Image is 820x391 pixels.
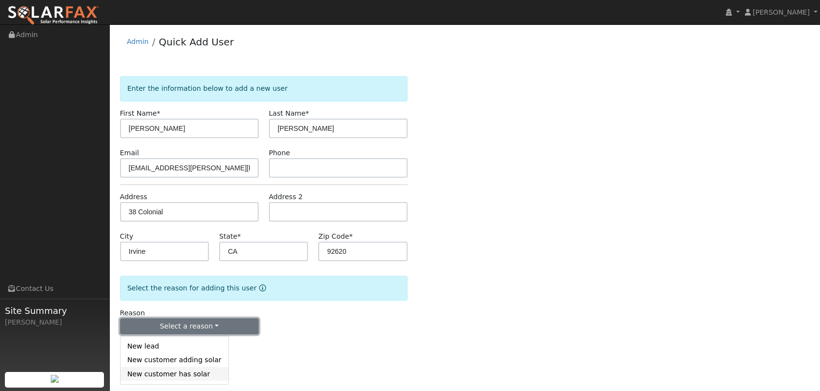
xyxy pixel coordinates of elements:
img: SolarFax [7,5,99,26]
div: Enter the information below to add a new user [120,76,408,101]
span: [PERSON_NAME] [753,8,810,16]
label: Email [120,148,139,158]
label: Reason [120,308,145,318]
img: retrieve [51,375,59,383]
div: Select the reason for adding this user [120,276,408,301]
div: [PERSON_NAME] [5,317,104,328]
span: Required [349,232,352,240]
a: New customer has solar [121,367,228,381]
span: Required [157,109,160,117]
label: Address 2 [269,192,303,202]
span: Required [237,232,241,240]
a: New lead [121,340,228,353]
label: Zip Code [318,231,352,242]
button: Select a reason [120,318,259,335]
span: Required [306,109,309,117]
label: City [120,231,134,242]
span: Site Summary [5,304,104,317]
a: Reason for new user [257,284,266,292]
a: Quick Add User [159,36,234,48]
a: Admin [127,38,149,45]
label: Last Name [269,108,309,119]
label: First Name [120,108,161,119]
label: State [219,231,241,242]
label: Phone [269,148,290,158]
label: Address [120,192,147,202]
a: New customer adding solar [121,353,228,367]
